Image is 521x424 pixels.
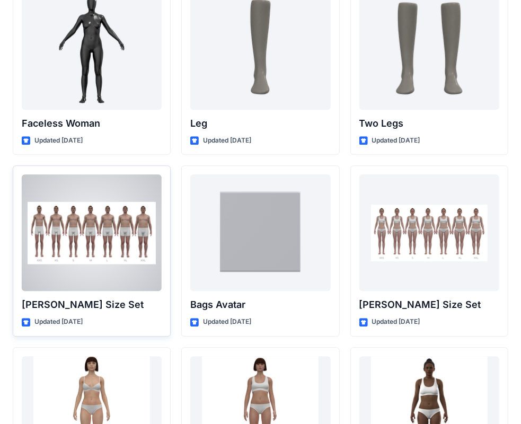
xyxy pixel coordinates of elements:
p: Faceless Woman [22,116,162,131]
p: Updated [DATE] [203,316,251,328]
p: Updated [DATE] [372,316,420,328]
p: [PERSON_NAME] Size Set [22,297,162,312]
p: Updated [DATE] [372,135,420,146]
p: Bags Avatar [190,297,330,312]
a: Bags Avatar [190,174,330,291]
p: Leg [190,116,330,131]
a: Oliver Size Set [22,174,162,291]
p: Updated [DATE] [203,135,251,146]
p: [PERSON_NAME] Size Set [359,297,499,312]
a: Olivia Size Set [359,174,499,291]
p: Updated [DATE] [34,316,83,328]
p: Updated [DATE] [34,135,83,146]
p: Two Legs [359,116,499,131]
